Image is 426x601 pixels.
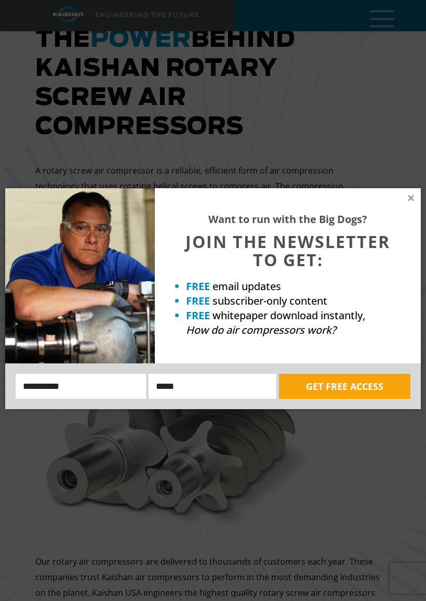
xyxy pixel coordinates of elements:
span: email updates [212,279,281,293]
span: whitepaper download instantly, [212,308,365,322]
input: Name: [16,374,146,399]
input: Email [149,374,276,399]
strong: FREE [186,294,210,308]
span: JOIN THE NEWSLETTER TO GET: [185,230,390,271]
strong: FREE [186,279,210,293]
span: subscriber-only content [212,294,327,308]
strong: FREE [186,308,210,322]
button: Close [406,193,416,203]
strong: Want to run with the Big Dogs? [208,212,367,226]
em: How do air compressors work? [186,323,336,337]
button: GET FREE ACCESS [279,374,410,399]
